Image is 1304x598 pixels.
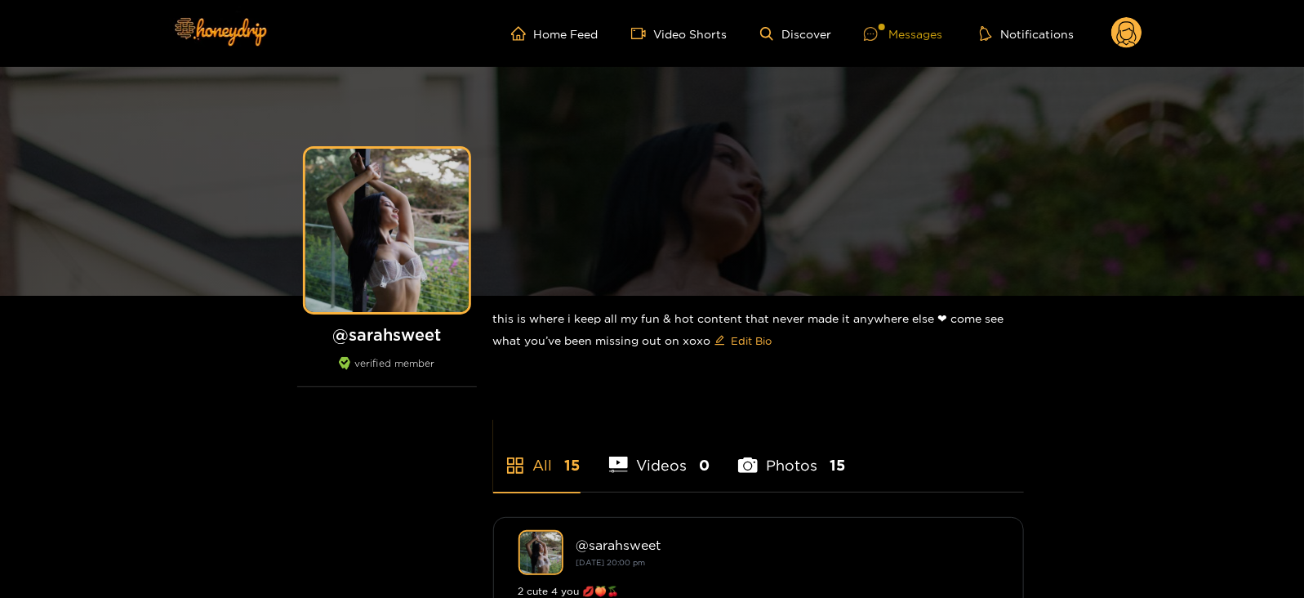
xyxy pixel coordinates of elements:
span: Edit Bio [732,332,772,349]
button: editEdit Bio [711,328,776,354]
span: edit [714,335,725,347]
a: Video Shorts [631,26,728,41]
li: All [493,418,581,492]
img: sarahsweet [518,530,563,575]
div: @ sarahsweet [576,538,999,552]
span: appstore [505,456,525,475]
a: Discover [760,27,831,41]
small: [DATE] 20:00 pm [576,558,646,567]
span: home [511,26,534,41]
li: Videos [609,418,710,492]
li: Photos [738,418,845,492]
div: this is where i keep all my fun & hot content that never made it anywhere else ❤︎︎ come see what ... [493,296,1024,367]
button: Notifications [975,25,1079,42]
div: Messages [864,25,942,43]
span: 15 [830,455,845,475]
div: verified member [297,357,477,387]
span: 15 [565,455,581,475]
h1: @ sarahsweet [297,324,477,345]
span: 0 [699,455,710,475]
span: video-camera [631,26,654,41]
a: Home Feed [511,26,599,41]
